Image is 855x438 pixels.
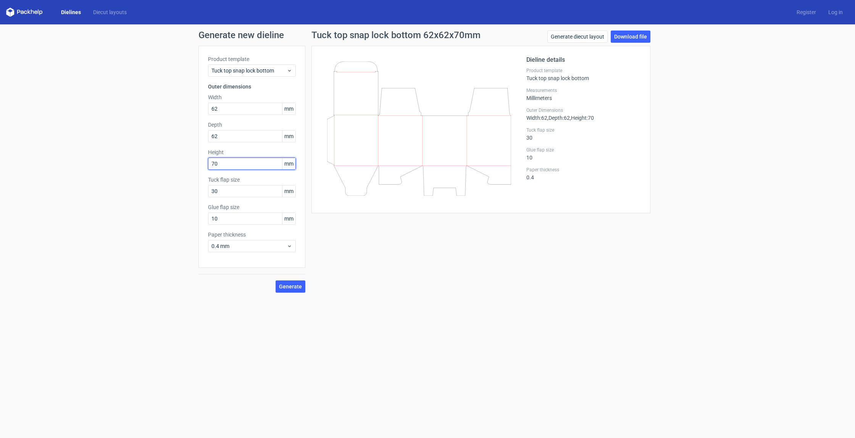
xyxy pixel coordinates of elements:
[611,31,650,43] a: Download file
[526,87,641,101] div: Millimeters
[279,284,302,289] span: Generate
[282,213,295,224] span: mm
[790,8,822,16] a: Register
[526,68,641,81] div: Tuck top snap lock bottom
[526,167,641,180] div: 0.4
[526,55,641,64] h2: Dieline details
[526,115,547,121] span: Width : 62
[526,167,641,173] label: Paper thickness
[198,31,657,40] h1: Generate new dieline
[547,115,570,121] span: , Depth : 62
[211,67,287,74] span: Tuck top snap lock bottom
[311,31,481,40] h1: Tuck top snap lock bottom 62x62x70mm
[211,242,287,250] span: 0.4 mm
[526,87,641,93] label: Measurements
[276,280,305,293] button: Generate
[208,176,296,184] label: Tuck flap size
[208,55,296,63] label: Product template
[526,127,641,141] div: 30
[208,203,296,211] label: Glue flap size
[570,115,594,121] span: , Height : 70
[526,147,641,161] div: 10
[55,8,87,16] a: Dielines
[282,185,295,197] span: mm
[526,107,641,113] label: Outer Dimensions
[526,68,641,74] label: Product template
[208,93,296,101] label: Width
[526,147,641,153] label: Glue flap size
[282,158,295,169] span: mm
[822,8,849,16] a: Log in
[208,83,296,90] h3: Outer dimensions
[208,231,296,238] label: Paper thickness
[547,31,608,43] a: Generate diecut layout
[208,121,296,129] label: Depth
[282,130,295,142] span: mm
[87,8,133,16] a: Diecut layouts
[208,148,296,156] label: Height
[282,103,295,114] span: mm
[526,127,641,133] label: Tuck flap size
